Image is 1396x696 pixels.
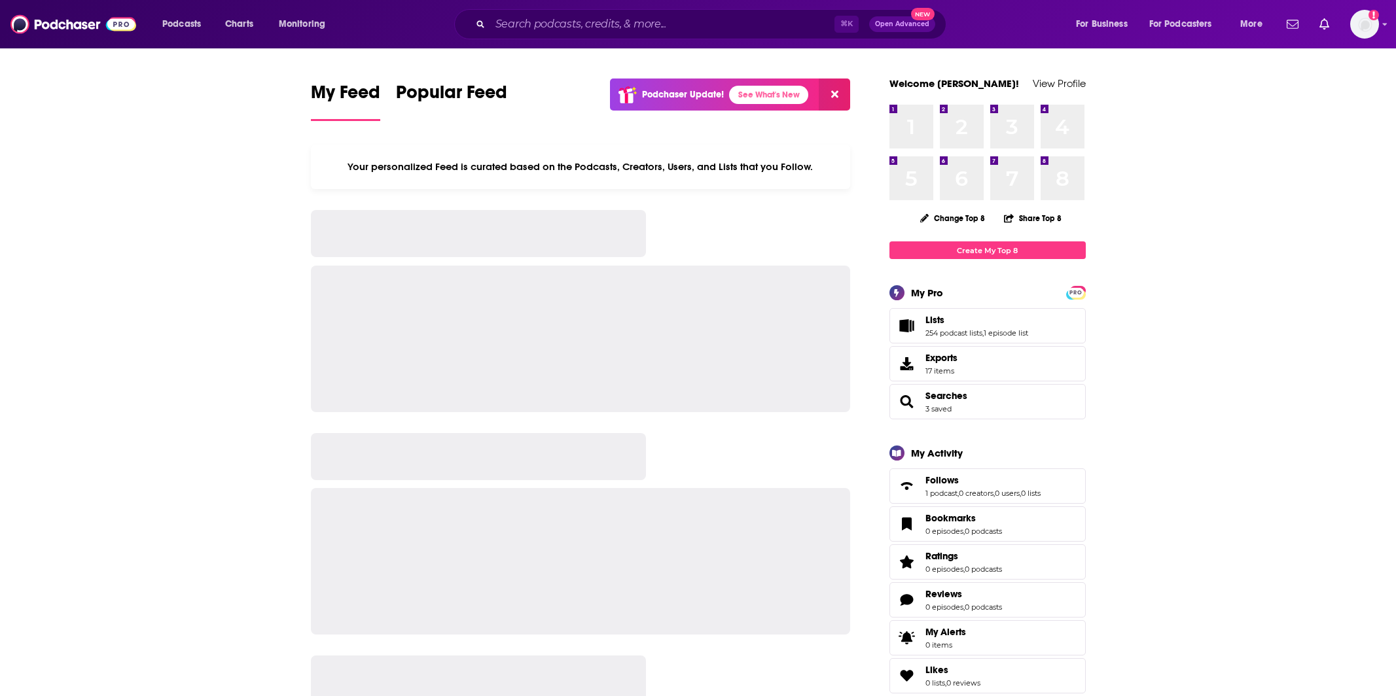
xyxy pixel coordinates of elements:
[965,565,1002,574] a: 0 podcasts
[894,629,920,647] span: My Alerts
[1281,13,1304,35] a: Show notifications dropdown
[1350,10,1379,39] span: Logged in as TeemsPR
[925,565,963,574] a: 0 episodes
[925,664,948,676] span: Likes
[965,602,1002,612] a: 0 podcasts
[945,678,946,687] span: ,
[958,489,959,498] span: ,
[1369,10,1379,20] svg: Add a profile image
[925,328,982,338] a: 254 podcast lists
[834,16,859,33] span: ⌘ K
[995,489,1020,498] a: 0 users
[925,352,958,364] span: Exports
[925,588,962,600] span: Reviews
[925,314,944,326] span: Lists
[894,355,920,373] span: Exports
[925,602,963,612] a: 0 episodes
[894,392,920,411] a: Searches
[911,287,943,299] div: My Pro
[311,145,851,189] div: Your personalized Feed is curated based on the Podcasts, Creators, Users, and Lists that you Follow.
[1067,14,1144,35] button: open menu
[894,553,920,571] a: Ratings
[1240,15,1262,33] span: More
[925,664,980,676] a: Likes
[889,384,1086,419] span: Searches
[1068,287,1084,297] a: PRO
[1231,14,1279,35] button: open menu
[894,317,920,335] a: Lists
[925,390,967,402] a: Searches
[925,588,1002,600] a: Reviews
[993,489,995,498] span: ,
[279,15,325,33] span: Monitoring
[925,550,958,562] span: Ratings
[875,21,929,27] span: Open Advanced
[153,14,218,35] button: open menu
[1076,15,1128,33] span: For Business
[889,506,1086,542] span: Bookmarks
[925,550,1002,562] a: Ratings
[1314,13,1334,35] a: Show notifications dropdown
[925,512,976,524] span: Bookmarks
[925,489,958,498] a: 1 podcast
[912,210,993,226] button: Change Top 8
[217,14,261,35] a: Charts
[270,14,342,35] button: open menu
[729,86,808,104] a: See What's New
[959,489,993,498] a: 0 creators
[984,328,1028,338] a: 1 episode list
[946,678,980,687] a: 0 reviews
[911,447,963,459] div: My Activity
[396,81,507,121] a: Popular Feed
[925,626,966,638] span: My Alerts
[925,512,1002,524] a: Bookmarks
[1020,489,1021,498] span: ,
[889,468,1086,504] span: Follows
[642,89,724,100] p: Podchaser Update!
[311,81,380,121] a: My Feed
[889,582,1086,618] span: Reviews
[963,602,965,612] span: ,
[894,667,920,685] a: Likes
[1350,10,1379,39] img: User Profile
[225,15,253,33] span: Charts
[1141,14,1231,35] button: open menu
[925,366,958,375] span: 17 items
[1068,288,1084,298] span: PRO
[889,658,1086,693] span: Likes
[925,474,959,486] span: Follows
[889,308,1086,343] span: Lists
[311,81,380,111] span: My Feed
[925,314,1028,326] a: Lists
[963,565,965,574] span: ,
[911,8,935,20] span: New
[10,12,136,37] img: Podchaser - Follow, Share and Rate Podcasts
[889,241,1086,259] a: Create My Top 8
[963,527,965,536] span: ,
[396,81,507,111] span: Popular Feed
[894,477,920,495] a: Follows
[925,404,952,413] a: 3 saved
[889,77,1019,90] a: Welcome [PERSON_NAME]!
[894,515,920,533] a: Bookmarks
[889,620,1086,655] a: My Alerts
[925,678,945,687] a: 0 lists
[1021,489,1041,498] a: 0 lists
[1033,77,1086,90] a: View Profile
[925,474,1041,486] a: Follows
[490,14,834,35] input: Search podcasts, credits, & more...
[925,640,966,650] span: 0 items
[982,328,984,338] span: ,
[889,544,1086,580] span: Ratings
[1350,10,1379,39] button: Show profile menu
[889,346,1086,381] a: Exports
[925,527,963,536] a: 0 episodes
[869,16,935,32] button: Open AdvancedNew
[162,15,201,33] span: Podcasts
[1003,205,1062,231] button: Share Top 8
[965,527,1002,536] a: 0 podcasts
